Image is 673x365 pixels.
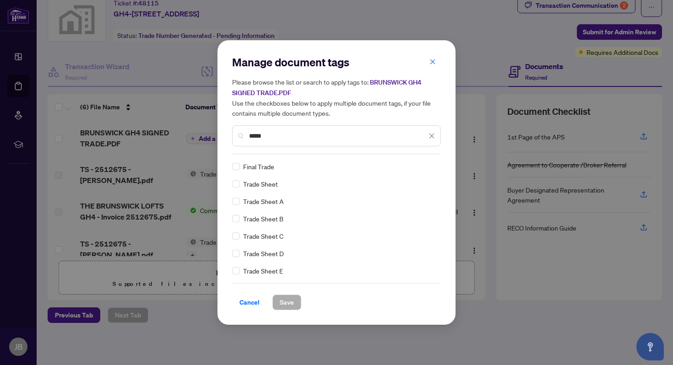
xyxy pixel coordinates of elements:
[243,266,283,276] span: Trade Sheet E
[243,161,274,172] span: Final Trade
[429,133,435,139] span: close
[636,333,664,360] button: Open asap
[243,179,278,189] span: Trade Sheet
[429,59,436,65] span: close
[243,196,284,206] span: Trade Sheet A
[232,295,267,310] button: Cancel
[232,77,441,118] h5: Please browse the list or search to apply tags to: Use the checkboxes below to apply multiple doc...
[239,295,260,310] span: Cancel
[243,248,284,258] span: Trade Sheet D
[243,214,283,224] span: Trade Sheet B
[232,55,441,70] h2: Manage document tags
[272,295,301,310] button: Save
[243,231,283,241] span: Trade Sheet C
